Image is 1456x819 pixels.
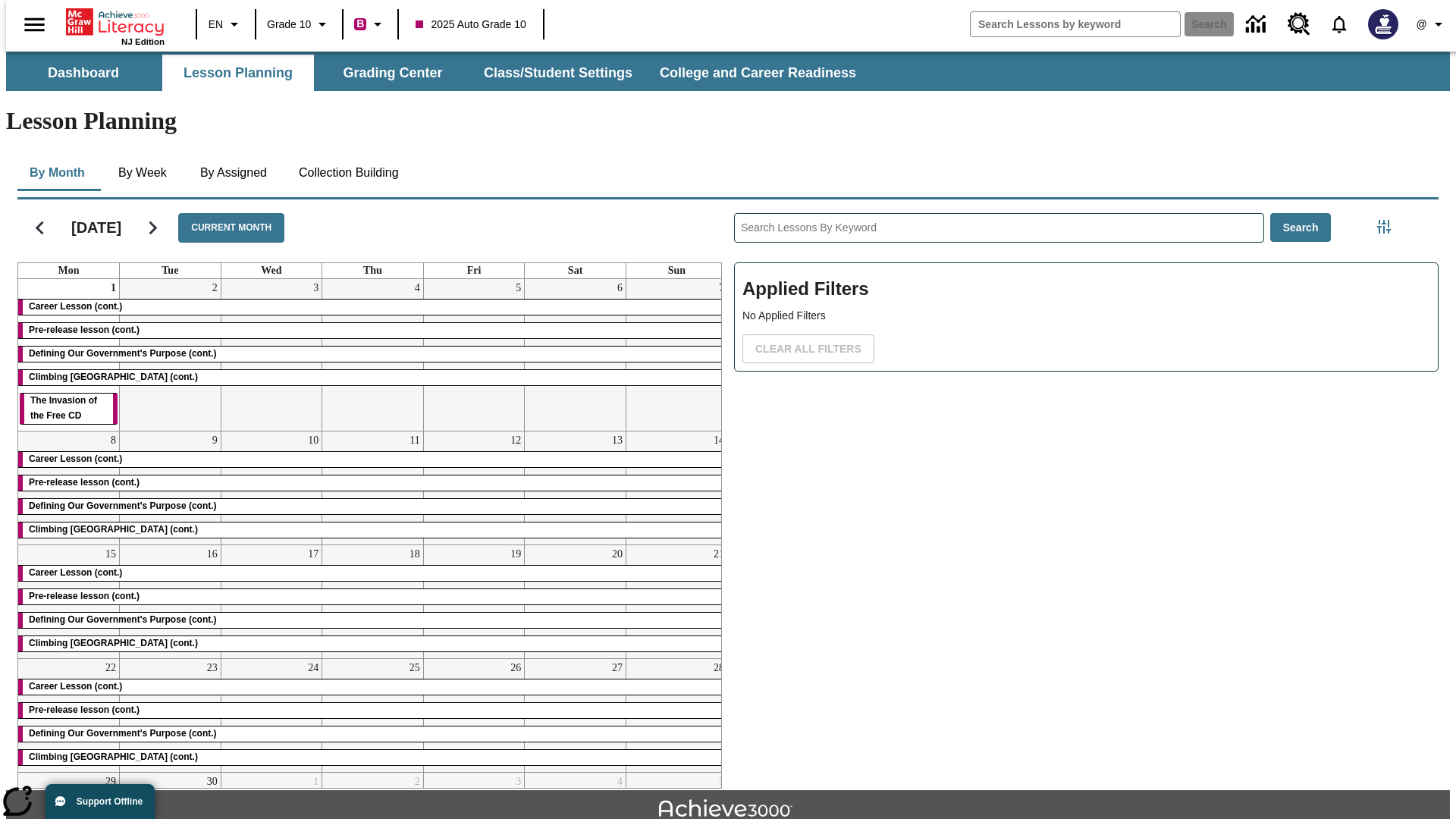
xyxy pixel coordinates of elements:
a: October 3, 2025 [513,773,524,791]
span: Career Lesson (cont.) [29,567,122,578]
td: September 19, 2025 [423,544,525,658]
span: Defining Our Government's Purpose (cont.) [29,500,217,511]
span: Defining Our Government's Purpose (cont.) [29,614,217,625]
a: September 5, 2025 [513,279,524,297]
td: September 16, 2025 [120,544,221,658]
span: Pre-release lesson (cont.) [29,477,140,488]
a: September 28, 2025 [711,659,727,677]
h2: [DATE] [71,218,121,237]
span: Pre-release lesson (cont.) [29,704,140,715]
a: Notifications [1319,5,1359,44]
div: Pre-release lesson (cont.) [18,703,727,718]
a: Data Center [1237,4,1279,45]
td: September 3, 2025 [221,279,322,431]
button: By Month [17,155,97,191]
div: Applied Filters [734,262,1439,372]
a: Tuesday [158,263,181,278]
a: September 6, 2025 [614,279,626,297]
button: Profile/Settings [1407,11,1456,38]
button: Grade: Grade 10, Select a grade [261,11,337,38]
button: Select a new avatar [1359,5,1407,44]
button: Support Offline [45,784,155,819]
span: Pre-release lesson (cont.) [29,325,140,335]
span: 2025 Auto Grade 10 [416,17,526,33]
td: September 21, 2025 [626,544,727,658]
td: September 13, 2025 [525,431,626,544]
span: @ [1416,17,1426,33]
a: September 12, 2025 [507,431,524,450]
td: September 8, 2025 [18,431,120,544]
div: Calendar [5,193,722,789]
div: Defining Our Government's Purpose (cont.) [18,347,727,362]
a: Monday [55,263,83,278]
td: September 4, 2025 [322,279,424,431]
td: September 11, 2025 [322,431,424,544]
td: September 15, 2025 [18,544,120,658]
a: September 1, 2025 [108,279,119,297]
span: B [356,14,364,33]
button: Next [133,209,172,247]
td: September 7, 2025 [626,279,727,431]
td: September 12, 2025 [423,431,525,544]
a: September 19, 2025 [507,545,524,563]
input: search field [971,12,1180,36]
button: Collection Building [287,155,411,191]
a: September 11, 2025 [406,431,422,450]
a: September 22, 2025 [102,659,119,677]
span: EN [209,17,223,33]
a: October 1, 2025 [310,773,322,791]
a: October 2, 2025 [412,773,423,791]
a: September 2, 2025 [209,279,221,297]
a: September 17, 2025 [305,545,322,563]
span: Career Lesson (cont.) [29,681,122,692]
button: Search [1270,213,1332,243]
a: September 27, 2025 [609,659,626,677]
span: Climbing Mount Tai (cont.) [29,372,198,382]
a: Thursday [360,263,385,278]
div: Climbing Mount Tai (cont.) [18,636,727,651]
td: September 23, 2025 [120,658,221,772]
a: Friday [464,263,485,278]
a: Saturday [565,263,585,278]
div: Career Lesson (cont.) [18,300,727,315]
input: Search Lessons By Keyword [735,214,1263,242]
a: September 29, 2025 [102,773,119,791]
a: September 4, 2025 [412,279,423,297]
button: Filters Side menu [1369,212,1399,242]
button: Current Month [178,213,284,243]
td: September 25, 2025 [322,658,424,772]
button: Lesson Planning [162,55,314,91]
a: September 16, 2025 [204,545,221,563]
span: Support Offline [77,796,143,807]
button: Grading Center [317,55,469,91]
a: September 24, 2025 [305,659,322,677]
a: October 5, 2025 [716,773,727,791]
div: Career Lesson (cont.) [18,566,727,581]
a: September 15, 2025 [102,545,119,563]
div: Defining Our Government's Purpose (cont.) [18,499,727,514]
a: Sunday [665,263,689,278]
td: September 17, 2025 [221,544,322,658]
a: September 3, 2025 [310,279,322,297]
td: September 27, 2025 [525,658,626,772]
span: Climbing Mount Tai (cont.) [29,752,198,762]
span: Climbing Mount Tai (cont.) [29,638,198,648]
a: September 26, 2025 [507,659,524,677]
div: Climbing Mount Tai (cont.) [18,522,727,538]
button: Boost Class color is violet red. Change class color [348,11,393,38]
a: Home [66,7,165,37]
a: September 8, 2025 [108,431,119,450]
a: September 7, 2025 [716,279,727,297]
span: Grade 10 [267,17,311,33]
button: Previous [20,209,59,247]
td: September 22, 2025 [18,658,120,772]
a: September 10, 2025 [305,431,322,450]
button: Class/Student Settings [472,55,645,91]
img: Avatar [1368,9,1398,39]
div: Pre-release lesson (cont.) [18,589,727,604]
div: Search [722,193,1439,789]
h1: Lesson Planning [6,107,1450,135]
td: September 24, 2025 [221,658,322,772]
div: Pre-release lesson (cont.) [18,323,727,338]
a: September 25, 2025 [406,659,423,677]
